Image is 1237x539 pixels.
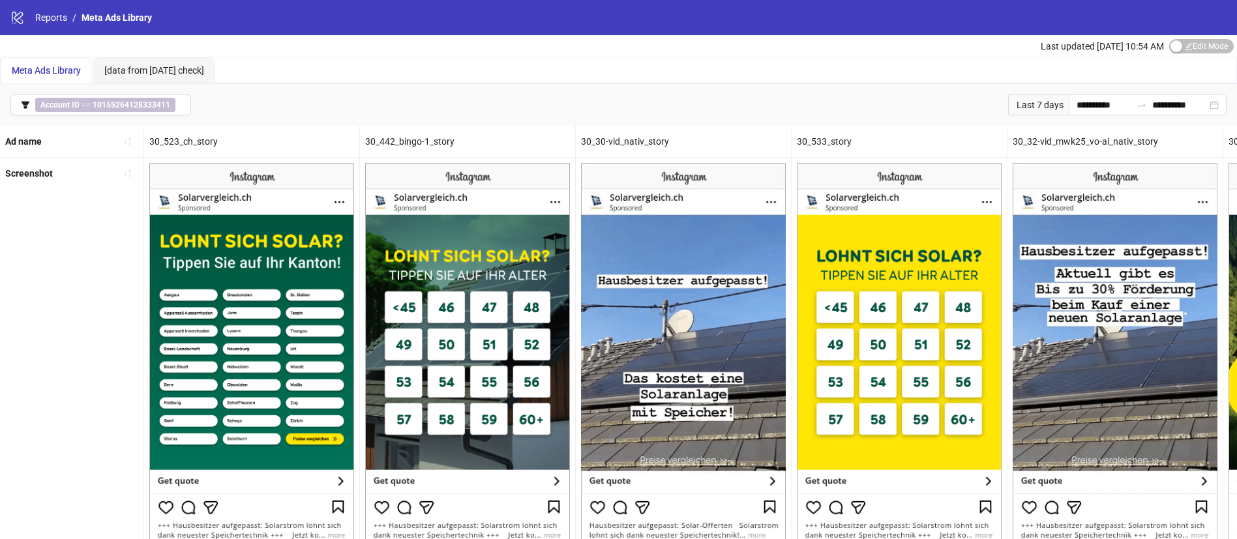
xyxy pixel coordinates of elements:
[1008,95,1069,115] div: Last 7 days
[1007,126,1223,157] div: 30_32-vid_mwk25_vo-ai_nativ_story
[5,168,53,179] b: Screenshot
[33,10,70,25] a: Reports
[5,136,42,147] b: Ad name
[40,100,80,109] b: Account ID
[21,100,30,109] span: filter
[35,98,175,112] span: ==
[82,12,152,23] span: Meta Ads Library
[792,126,1007,157] div: 30_533_story
[1137,100,1147,110] span: to
[123,137,132,146] span: sort-ascending
[1041,41,1164,51] span: Last updated [DATE] 10:54 AM
[360,126,575,157] div: 30_442_bingo-1_story
[144,126,359,157] div: 30_523_ch_story
[72,10,76,25] li: /
[1137,100,1147,110] span: swap-right
[576,126,791,157] div: 30_30-vid_nativ_story
[104,65,204,76] span: [data from [DATE] check]
[123,169,132,178] span: sort-ascending
[12,65,81,76] span: Meta Ads Library
[93,100,170,109] b: 10155264128333411
[10,95,191,115] button: Account ID == 10155264128333411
